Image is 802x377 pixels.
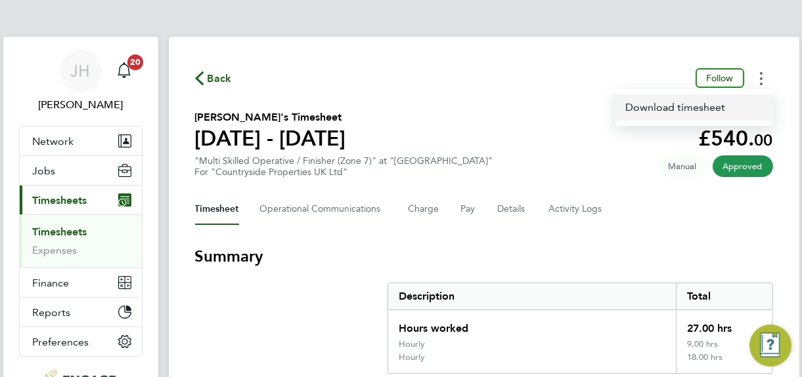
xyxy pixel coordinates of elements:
button: Timesheet [195,193,239,225]
span: JH [71,62,91,79]
span: This timesheet has been approved. [713,155,773,177]
button: Pay [461,193,477,225]
div: 27.00 hrs [676,310,772,339]
span: Back [208,71,232,87]
div: Total [676,283,772,309]
h2: [PERSON_NAME]'s Timesheet [195,109,346,125]
button: Engage Resource Center [749,325,791,367]
span: Jane Howley [19,97,143,113]
div: Hourly [399,352,425,363]
button: Preferences [20,327,142,356]
div: 9.00 hrs [676,339,772,352]
button: Reports [20,298,142,327]
button: Follow [696,68,744,88]
button: Timesheets Menu [749,68,773,89]
span: Jobs [33,165,56,177]
button: Jobs [20,156,142,185]
h3: Summary [195,246,773,267]
button: Finance [20,268,142,297]
button: Details [498,193,528,225]
button: Timesheets [20,186,142,214]
span: Follow [706,72,734,84]
span: 20 [127,54,143,70]
span: 00 [755,130,773,149]
button: Charge [409,193,440,225]
button: Activity Logs [549,193,604,225]
h1: [DATE] - [DATE] [195,125,346,151]
button: Operational Communications [260,193,388,225]
span: Timesheets [33,194,87,207]
span: Reports [33,306,71,319]
div: 18.00 hrs [676,352,772,373]
a: Expenses [33,244,78,256]
a: Timesheets [33,226,87,238]
span: Finance [33,277,70,289]
div: Hours worked [388,310,677,339]
span: Network [33,135,74,148]
button: Network [20,127,142,155]
div: Hourly [399,339,425,349]
button: Back [195,70,232,87]
div: Description [388,283,677,309]
a: 20 [111,50,137,92]
a: Timesheets Menu [615,94,773,121]
a: JH[PERSON_NAME] [19,50,143,113]
div: For "Countryside Properties UK Ltd" [195,167,493,178]
app-decimal: £540. [699,126,773,151]
div: Summary [388,283,773,374]
span: Preferences [33,336,89,348]
div: "Multi Skilled Operative / Finisher (Zone 7)" at "[GEOGRAPHIC_DATA]" [195,155,493,178]
span: This timesheet was manually created. [658,155,707,177]
div: Timesheets [20,214,142,268]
